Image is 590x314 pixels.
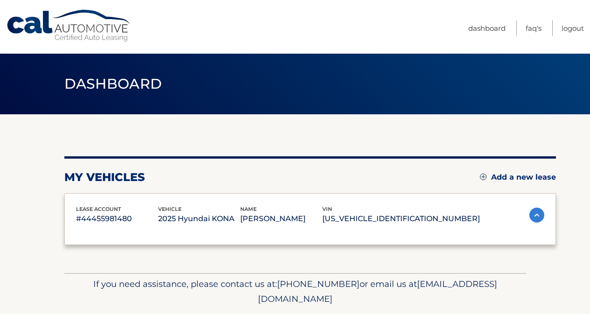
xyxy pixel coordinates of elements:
[277,279,360,289] span: [PHONE_NUMBER]
[240,206,257,212] span: name
[76,212,158,225] p: #44455981480
[322,206,332,212] span: vin
[76,206,121,212] span: lease account
[70,277,520,307] p: If you need assistance, please contact us at: or email us at
[322,212,480,225] p: [US_VEHICLE_IDENTIFICATION_NUMBER]
[468,21,506,36] a: Dashboard
[158,212,240,225] p: 2025 Hyundai KONA
[562,21,584,36] a: Logout
[6,9,132,42] a: Cal Automotive
[480,173,556,182] a: Add a new lease
[529,208,544,223] img: accordion-active.svg
[240,212,322,225] p: [PERSON_NAME]
[526,21,541,36] a: FAQ's
[64,170,145,184] h2: my vehicles
[64,75,162,92] span: Dashboard
[158,206,181,212] span: vehicle
[480,174,486,180] img: add.svg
